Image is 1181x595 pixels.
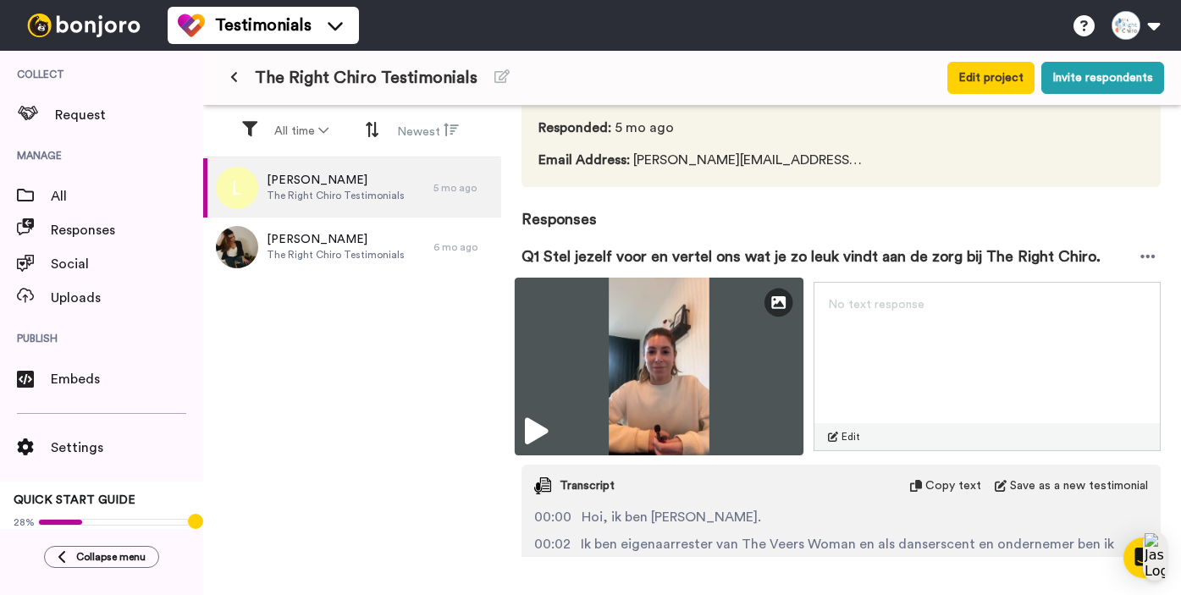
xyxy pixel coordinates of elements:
[216,167,258,209] img: l.png
[203,218,501,277] a: [PERSON_NAME]The Right Chiro Testimonials6 mo ago
[538,153,630,167] span: Email Address :
[515,278,804,455] img: faa5ee90-b8a5-4b59-b84a-60b6f5d8a5ba-thumbnail_full-1739448001.jpg
[51,186,203,207] span: All
[842,430,860,443] span: Edit
[264,116,339,146] button: All time
[534,507,571,527] span: 00:00
[522,245,1101,268] span: Q1 Stel jezelf voor en vertel ons wat je zo leuk vindt aan de zorg bij The Right Chiro.
[14,515,35,529] span: 28%
[581,534,1148,575] span: Ik ben eigenaarrester van The Veers Woman en als danserscent en ondernemer ben ik altijd onderweg...
[1123,537,1164,578] div: Open Intercom Messenger
[203,158,501,218] a: [PERSON_NAME]The Right Chiro Testimonials5 mo ago
[433,240,493,254] div: 6 mo ago
[1041,62,1164,94] button: Invite respondents
[925,477,981,494] span: Copy text
[188,514,203,529] div: Tooltip anchor
[44,546,159,568] button: Collapse menu
[51,288,203,308] span: Uploads
[267,248,405,262] span: The Right Chiro Testimonials
[51,220,203,240] span: Responses
[582,507,761,527] span: Hoi, ik ben [PERSON_NAME].
[828,299,924,311] span: No text response
[55,105,203,125] span: Request
[14,494,135,506] span: QUICK START GUIDE
[51,254,203,274] span: Social
[534,534,571,575] span: 00:02
[947,62,1035,94] button: Edit project
[267,172,405,189] span: [PERSON_NAME]
[433,181,493,195] div: 5 mo ago
[387,115,469,147] button: Newest
[267,189,405,202] span: The Right Chiro Testimonials
[215,14,312,37] span: Testimonials
[538,150,864,170] span: [PERSON_NAME][EMAIL_ADDRESS][DOMAIN_NAME]
[267,231,405,248] span: [PERSON_NAME]
[51,369,203,389] span: Embeds
[51,438,203,458] span: Settings
[76,550,146,564] span: Collapse menu
[522,187,1161,231] span: Responses
[560,477,615,494] span: Transcript
[1010,477,1148,494] span: Save as a new testimonial
[538,118,864,138] span: 5 mo ago
[538,121,611,135] span: Responded :
[178,12,205,39] img: tm-color.svg
[216,226,258,268] img: e9e8b9ec-f3b3-4d8f-be64-37894b74f9e5.jpeg
[20,14,147,37] img: bj-logo-header-white.svg
[255,66,477,90] span: The Right Chiro Testimonials
[534,477,551,494] img: transcript.svg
